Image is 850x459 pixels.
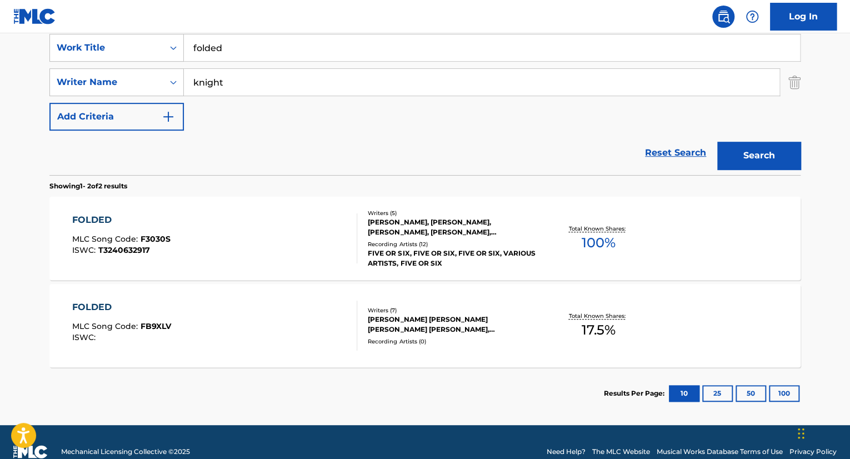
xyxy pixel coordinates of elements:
[568,224,628,233] p: Total Known Shares:
[568,312,628,320] p: Total Known Shares:
[789,447,837,457] a: Privacy Policy
[746,10,759,23] img: help
[736,385,766,402] button: 50
[717,10,730,23] img: search
[368,217,536,237] div: [PERSON_NAME], [PERSON_NAME], [PERSON_NAME], [PERSON_NAME], [PERSON_NAME] [PERSON_NAME]
[49,34,801,175] form: Search Form
[72,213,171,227] div: FOLDED
[657,447,783,457] a: Musical Works Database Terms of Use
[581,233,615,253] span: 100 %
[57,76,157,89] div: Writer Name
[368,315,536,335] div: [PERSON_NAME] [PERSON_NAME] [PERSON_NAME] [PERSON_NAME], [PERSON_NAME], [PERSON_NAME], [PERSON_NA...
[581,320,615,340] span: 17.5 %
[592,447,650,457] a: The MLC Website
[368,209,536,217] div: Writers ( 5 )
[98,245,150,255] span: T3240632917
[368,337,536,346] div: Recording Artists ( 0 )
[368,306,536,315] div: Writers ( 7 )
[547,447,586,457] a: Need Help?
[702,385,733,402] button: 25
[49,284,801,367] a: FOLDEDMLC Song Code:FB9XLVISWC:Writers (7)[PERSON_NAME] [PERSON_NAME] [PERSON_NAME] [PERSON_NAME]...
[770,3,837,31] a: Log In
[798,417,804,450] div: Drag
[13,8,56,24] img: MLC Logo
[669,385,699,402] button: 10
[72,321,141,331] span: MLC Song Code :
[769,385,799,402] button: 100
[162,110,175,123] img: 9d2ae6d4665cec9f34b9.svg
[49,197,801,280] a: FOLDEDMLC Song Code:F3030SISWC:T3240632917Writers (5)[PERSON_NAME], [PERSON_NAME], [PERSON_NAME],...
[794,406,850,459] iframe: Chat Widget
[141,234,171,244] span: F3030S
[604,388,667,398] p: Results Per Page:
[141,321,171,331] span: FB9XLV
[368,240,536,248] div: Recording Artists ( 12 )
[72,245,98,255] span: ISWC :
[72,234,141,244] span: MLC Song Code :
[368,248,536,268] div: FIVE OR SIX, FIVE OR SIX, FIVE OR SIX, VARIOUS ARTISTS, FIVE OR SIX
[61,447,190,457] span: Mechanical Licensing Collective © 2025
[57,41,157,54] div: Work Title
[49,103,184,131] button: Add Criteria
[639,141,712,165] a: Reset Search
[741,6,763,28] div: Help
[49,181,127,191] p: Showing 1 - 2 of 2 results
[788,68,801,96] img: Delete Criterion
[72,332,98,342] span: ISWC :
[717,142,801,169] button: Search
[712,6,734,28] a: Public Search
[13,445,48,458] img: logo
[72,301,171,314] div: FOLDED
